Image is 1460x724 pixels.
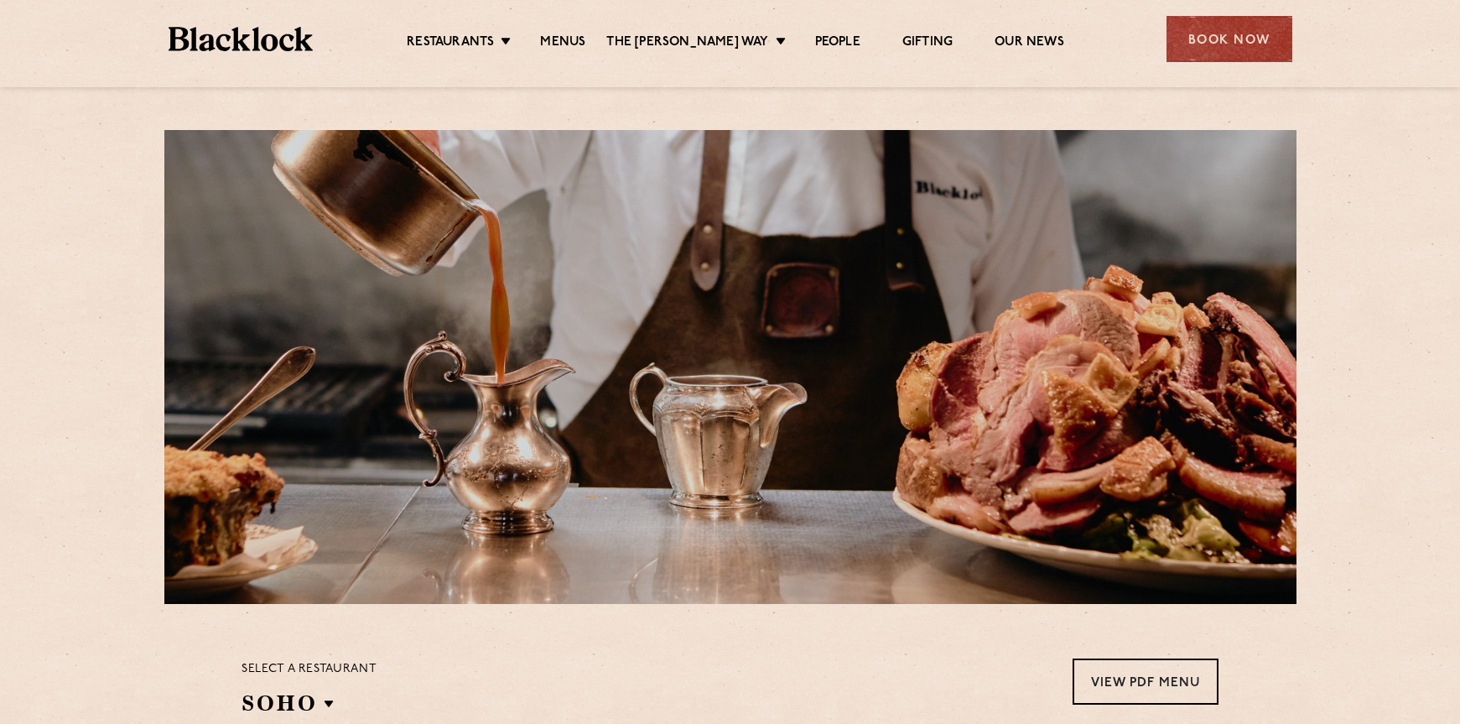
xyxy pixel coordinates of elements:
[606,34,768,53] a: The [PERSON_NAME] Way
[407,34,494,53] a: Restaurants
[540,34,585,53] a: Menus
[815,34,860,53] a: People
[169,27,314,51] img: BL_Textured_Logo-footer-cropped.svg
[242,659,377,680] p: Select a restaurant
[1166,16,1292,62] div: Book Now
[995,34,1064,53] a: Our News
[902,34,953,53] a: Gifting
[1073,659,1218,705] a: View PDF Menu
